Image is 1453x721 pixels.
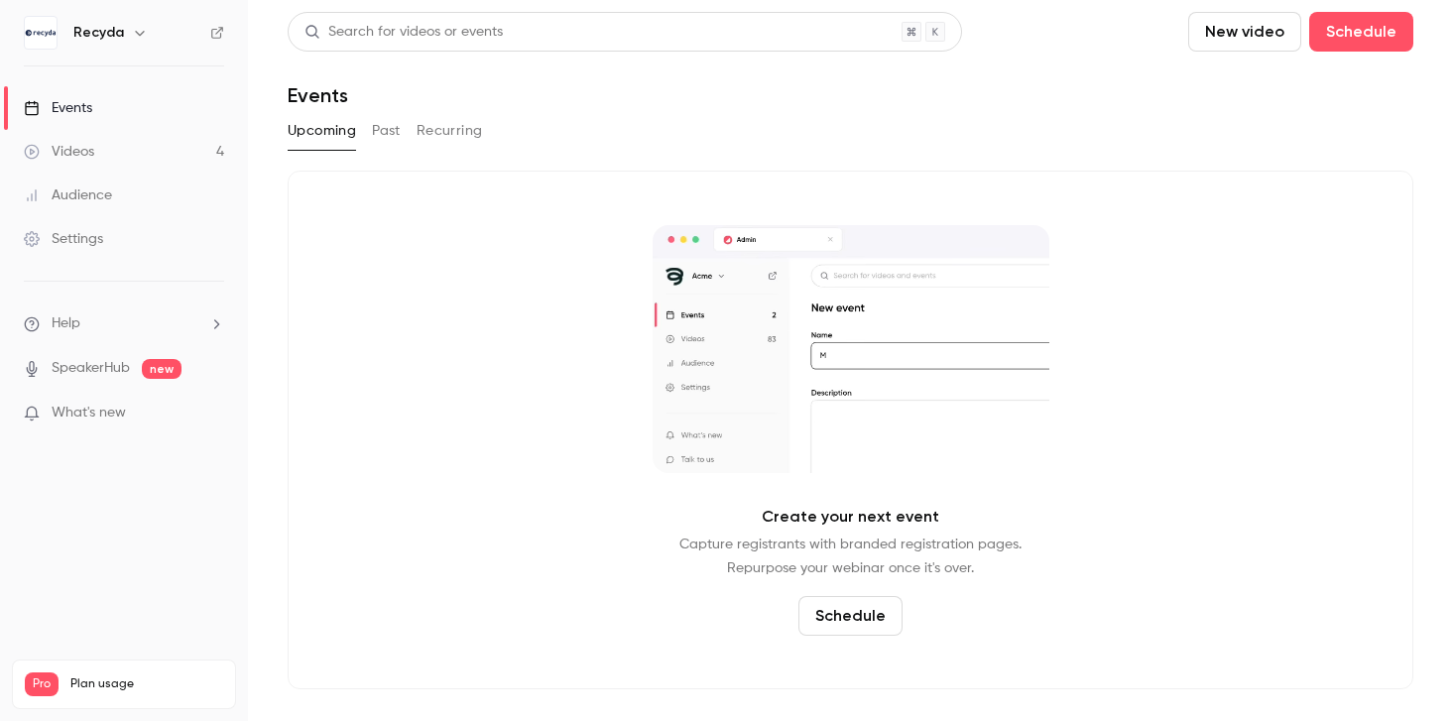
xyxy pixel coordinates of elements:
button: Upcoming [288,115,356,147]
h1: Events [288,83,348,107]
h6: Recyda [73,23,124,43]
iframe: Noticeable Trigger [200,405,224,422]
span: What's new [52,403,126,423]
span: Help [52,313,80,334]
p: Capture registrants with branded registration pages. Repurpose your webinar once it's over. [679,533,1022,580]
button: Recurring [417,115,483,147]
button: Schedule [1309,12,1413,52]
a: SpeakerHub [52,358,130,379]
div: Events [24,98,92,118]
span: Plan usage [70,676,223,692]
div: Search for videos or events [304,22,503,43]
div: Settings [24,229,103,249]
li: help-dropdown-opener [24,313,224,334]
button: Past [372,115,401,147]
p: Create your next event [762,505,939,529]
button: Schedule [798,596,903,636]
span: Pro [25,672,59,696]
img: Recyda [25,17,57,49]
div: Videos [24,142,94,162]
span: new [142,359,182,379]
div: Audience [24,185,112,205]
button: New video [1188,12,1301,52]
